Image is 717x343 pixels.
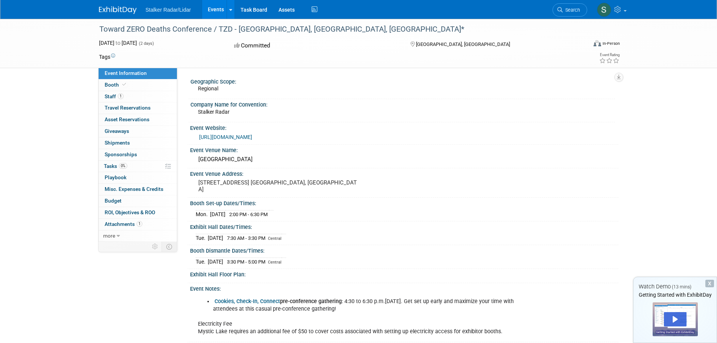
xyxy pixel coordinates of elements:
[99,149,177,160] a: Sponsorships
[190,145,618,154] div: Event Venue Name:
[227,259,265,265] span: 3:30 PM - 5:00 PM
[208,234,223,242] td: [DATE]
[99,40,137,46] span: [DATE] [DATE]
[215,298,280,305] a: Cookies, Check-In, Connect
[198,109,230,115] span: Stalker Radar
[672,284,691,290] span: (13 mins)
[190,269,618,278] div: Exhibit Hall Floor Plan:
[99,114,177,125] a: Asset Reservations
[190,198,618,207] div: Booth Set-up Dates/Times:
[99,137,177,149] a: Shipments
[633,291,717,299] div: Getting Started with ExhibitDay
[229,212,268,217] span: 2:00 PM - 6:30 PM
[105,186,163,192] span: Misc. Expenses & Credits
[104,163,127,169] span: Tasks
[99,6,137,14] img: ExhibitDay
[597,3,611,17] img: Stuart Kissner
[196,234,208,242] td: Tue.
[633,283,717,291] div: Watch Demo
[190,221,618,231] div: Exhibit Hall Dates/Times:
[232,39,398,52] div: Committed
[553,3,587,17] a: Search
[196,210,210,218] td: Mon.
[213,298,530,313] li: : 4:30 to 6:30 p.m.[DATE]. Get set up early and maximize your time with attendees at this casual ...
[208,258,223,266] td: [DATE]
[137,221,142,227] span: 1
[99,219,177,230] a: Attachments1
[99,68,177,79] a: Event Information
[105,93,123,99] span: Staff
[149,242,162,252] td: Personalize Event Tab Strip
[190,122,618,132] div: Event Website:
[563,7,580,13] span: Search
[97,23,576,36] div: Toward ZERO Deaths Conference / TZD - [GEOGRAPHIC_DATA], [GEOGRAPHIC_DATA], [GEOGRAPHIC_DATA]*
[99,126,177,137] a: Giveaways
[99,53,115,61] td: Tags
[227,235,265,241] span: 7:30 AM - 3:30 PM
[105,128,129,134] span: Giveaways
[268,260,282,265] span: Central
[543,39,620,50] div: Event Format
[198,85,218,91] span: Regional
[99,79,177,91] a: Booth
[105,116,149,122] span: Asset Reservations
[105,82,128,88] span: Booth
[99,91,177,102] a: Staff1
[210,210,225,218] td: [DATE]
[105,140,130,146] span: Shipments
[190,283,618,293] div: Event Notes:
[138,41,154,46] span: (2 days)
[99,161,177,172] a: Tasks0%
[99,102,177,114] a: Travel Reservations
[599,53,620,57] div: Event Rating
[196,258,208,266] td: Tue.
[190,168,618,178] div: Event Venue Address:
[99,172,177,183] a: Playbook
[114,40,122,46] span: to
[199,134,252,140] a: [URL][DOMAIN_NAME]
[416,41,510,47] span: [GEOGRAPHIC_DATA], [GEOGRAPHIC_DATA]
[664,312,687,326] div: Play
[99,195,177,207] a: Budget
[105,221,142,227] span: Attachments
[196,154,613,165] div: [GEOGRAPHIC_DATA]
[119,163,127,169] span: 0%
[198,179,360,193] pre: [STREET_ADDRESS] [GEOGRAPHIC_DATA], [GEOGRAPHIC_DATA]
[99,207,177,218] a: ROI, Objectives & ROO
[146,7,191,13] span: Stalker Radar/Lidar
[99,230,177,242] a: more
[103,233,115,239] span: more
[105,70,147,76] span: Event Information
[705,280,714,287] div: Dismiss
[105,105,151,111] span: Travel Reservations
[118,93,123,99] span: 1
[190,76,615,85] div: Geographic Scope:
[280,298,342,305] b: pre-conference gathering
[105,198,122,204] span: Budget
[105,174,126,180] span: Playbook
[190,99,615,108] div: Company Name for Convention:
[105,151,137,157] span: Sponsorships
[105,209,155,215] span: ROI, Objectives & ROO
[602,41,620,46] div: In-Person
[122,82,126,87] i: Booth reservation complete
[99,184,177,195] a: Misc. Expenses & Credits
[594,40,601,46] img: Format-Inperson.png
[268,236,282,241] span: Central
[190,245,618,255] div: Booth Dismantle Dates/Times:
[161,242,177,252] td: Toggle Event Tabs
[193,294,535,339] div: Electricity Fee Mystic Lake requires an additional fee of $50 to cover costs associated with sett...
